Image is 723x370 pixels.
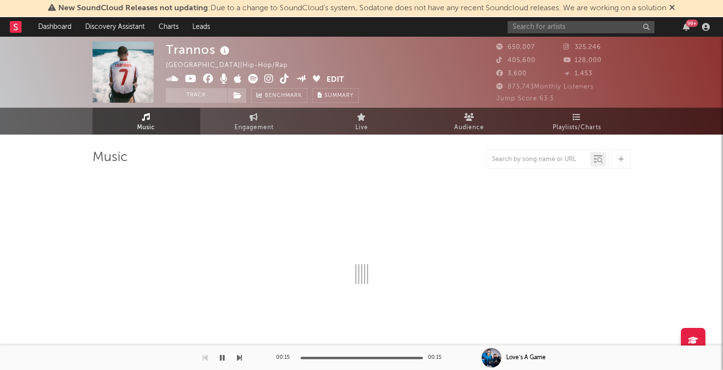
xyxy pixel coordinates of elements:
input: Search for artists [508,21,654,33]
a: Discovery Assistant [78,17,152,37]
span: Dismiss [669,4,675,12]
button: Track [166,88,227,103]
a: Engagement [200,108,308,135]
div: 00:15 [428,352,447,364]
div: Trannos [166,42,232,58]
span: Music [137,122,155,134]
span: 1,453 [563,70,592,77]
span: Live [355,122,368,134]
div: Love’s A Game [506,353,546,362]
span: Engagement [234,122,274,134]
button: Edit [327,74,344,86]
span: 873,743 Monthly Listeners [496,84,594,90]
span: Jump Score: 63.3 [496,95,554,102]
span: 128,000 [563,57,602,64]
span: Benchmark [265,90,302,102]
span: 650,007 [496,44,535,50]
button: Summary [312,88,359,103]
span: 405,600 [496,57,536,64]
span: Playlists/Charts [553,122,601,134]
span: 325,246 [563,44,601,50]
span: 3,600 [496,70,527,77]
a: Dashboard [31,17,78,37]
a: Audience [416,108,523,135]
div: 99 + [686,20,698,27]
div: [GEOGRAPHIC_DATA] | Hip-Hop/Rap [166,60,299,71]
span: : Due to a change to SoundCloud's system, Sodatone does not have any recent Soundcloud releases. ... [58,4,666,12]
span: New SoundCloud Releases not updating [58,4,208,12]
a: Charts [152,17,186,37]
a: Leads [186,17,217,37]
span: Audience [454,122,484,134]
input: Search by song name or URL [487,156,590,163]
a: Benchmark [251,88,307,103]
a: Playlists/Charts [523,108,631,135]
div: 00:15 [276,352,296,364]
a: Live [308,108,416,135]
button: 99+ [683,23,690,31]
a: Music [93,108,200,135]
span: Summary [325,93,353,98]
